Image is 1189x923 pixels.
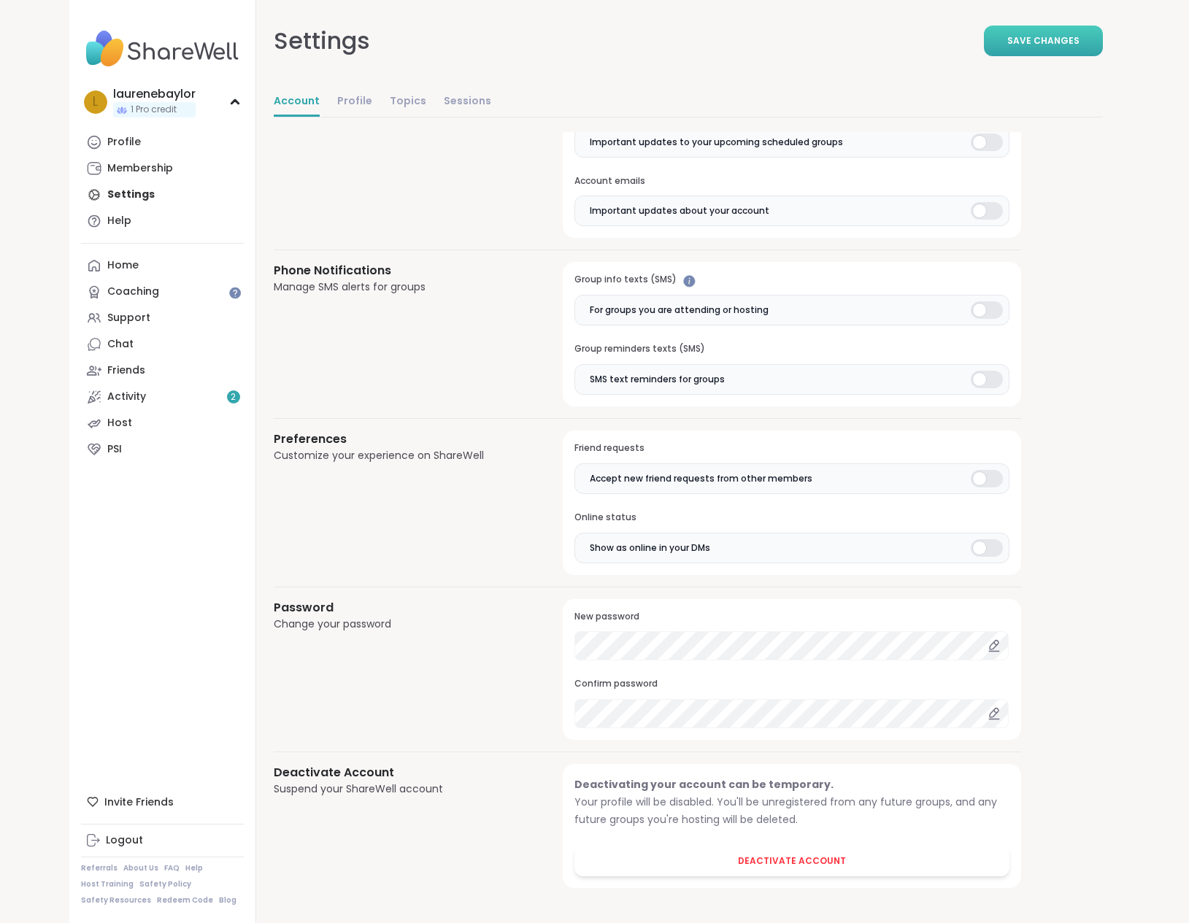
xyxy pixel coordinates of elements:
[590,373,725,386] span: SMS text reminders for groups
[81,252,244,279] a: Home
[185,863,203,873] a: Help
[574,343,1009,355] h3: Group reminders texts (SMS)
[81,895,151,905] a: Safety Resources
[219,895,236,905] a: Blog
[444,88,491,117] a: Sessions
[274,781,528,797] div: Suspend your ShareWell account
[81,789,244,815] div: Invite Friends
[274,262,528,279] h3: Phone Notifications
[590,204,769,217] span: Important updates about your account
[683,275,696,287] iframe: Spotlight
[81,155,244,182] a: Membership
[164,863,180,873] a: FAQ
[574,795,997,827] span: Your profile will be disabled. You'll be unregistered from any future groups, and any future grou...
[574,777,834,792] span: Deactivating your account can be temporary.
[131,104,177,116] span: 1 Pro credit
[107,135,141,150] div: Profile
[107,442,122,457] div: PSI
[274,88,320,117] a: Account
[1007,34,1080,47] span: Save Changes
[274,448,528,463] div: Customize your experience on ShareWell
[274,279,528,295] div: Manage SMS alerts for groups
[590,136,843,149] span: Important updates to your upcoming scheduled groups
[274,764,528,781] h3: Deactivate Account
[107,258,139,273] div: Home
[139,879,191,889] a: Safety Policy
[574,442,1009,455] h3: Friend requests
[81,436,244,463] a: PSI
[274,617,528,632] div: Change your password
[113,86,196,102] div: laurenebaylor
[337,88,372,117] a: Profile
[590,472,812,485] span: Accept new friend requests from other members
[81,305,244,331] a: Support
[81,863,118,873] a: Referrals
[107,311,150,325] div: Support
[738,854,846,868] span: Deactivate Account
[274,23,370,58] div: Settings
[107,214,131,228] div: Help
[81,331,244,358] a: Chat
[107,285,159,299] div: Coaching
[81,384,244,410] a: Activity2
[229,287,241,298] iframe: Spotlight
[157,895,213,905] a: Redeem Code
[574,175,1009,188] h3: Account emails
[574,611,1009,623] h3: New password
[81,279,244,305] a: Coaching
[81,827,244,854] a: Logout
[984,26,1103,56] button: Save Changes
[107,416,132,430] div: Host
[574,678,1009,690] h3: Confirm password
[81,410,244,436] a: Host
[574,274,1009,286] h3: Group info texts (SMS)
[107,337,134,352] div: Chat
[590,541,710,555] span: Show as online in your DMs
[107,161,173,176] div: Membership
[81,879,134,889] a: Host Training
[81,129,244,155] a: Profile
[107,390,146,404] div: Activity
[93,93,98,112] span: l
[123,863,158,873] a: About Us
[231,391,236,403] span: 2
[81,208,244,234] a: Help
[574,511,1009,524] h3: Online status
[107,363,145,378] div: Friends
[274,430,528,448] h3: Preferences
[274,599,528,617] h3: Password
[81,358,244,384] a: Friends
[106,833,143,848] div: Logout
[81,23,244,74] img: ShareWell Nav Logo
[390,88,426,117] a: Topics
[590,304,769,317] span: For groups you are attending or hosting
[574,846,1009,876] button: Deactivate Account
